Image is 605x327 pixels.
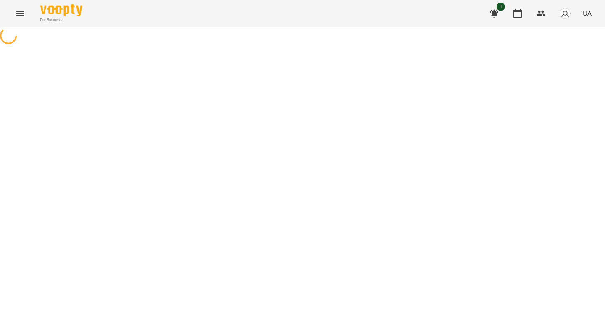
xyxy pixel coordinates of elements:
[10,3,30,24] button: Menu
[497,3,505,11] span: 1
[579,5,595,21] button: UA
[40,17,82,23] span: For Business
[40,4,82,16] img: Voopty Logo
[583,9,592,18] span: UA
[559,8,571,19] img: avatar_s.png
